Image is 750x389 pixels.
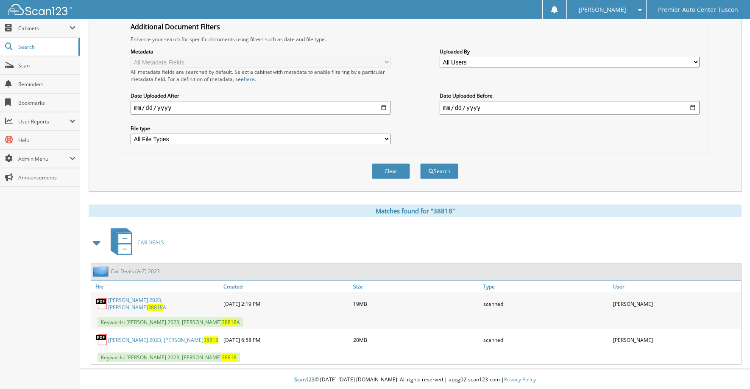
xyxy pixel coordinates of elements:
[131,101,390,115] input: start
[481,294,611,313] div: scanned
[98,317,243,327] span: Keywords: [PERSON_NAME] 2023, [PERSON_NAME] A
[126,22,224,31] legend: Additional Document Filters
[18,43,74,50] span: Search
[95,333,108,346] img: PDF.png
[221,294,351,313] div: [DATE] 2:19 PM
[131,92,390,99] label: Date Uploaded After
[131,125,390,132] label: File type
[440,92,700,99] label: Date Uploaded Before
[131,68,390,83] div: All metadata fields are searched by default. Select a cabinet with metadata to enable filtering b...
[222,354,237,361] span: 38818
[98,353,240,362] span: Keywords: [PERSON_NAME] 2023, [PERSON_NAME]
[18,99,75,106] span: Bookmarks
[131,48,390,55] label: Metadata
[351,331,481,348] div: 20MB
[148,304,163,311] span: 38818
[18,155,70,162] span: Admin Menu
[221,281,351,292] a: Created
[611,331,741,348] div: [PERSON_NAME]
[137,239,164,246] span: CAR DEALS
[244,76,255,83] a: here
[204,336,218,344] span: 38818
[18,25,70,32] span: Cabinets
[351,281,481,292] a: Size
[481,331,611,348] div: scanned
[18,81,75,88] span: Reminders
[440,101,700,115] input: end
[93,266,111,277] img: folder2.png
[708,348,750,389] iframe: Chat Widget
[126,36,704,43] div: Enhance your search for specific documents using filters such as date and file type.
[108,336,218,344] a: [PERSON_NAME] 2023, [PERSON_NAME]38818
[611,294,741,313] div: [PERSON_NAME]
[440,48,700,55] label: Uploaded By
[106,226,164,259] a: CAR DEALS
[294,376,315,383] span: Scan123
[420,163,458,179] button: Search
[504,376,536,383] a: Privacy Policy
[221,331,351,348] div: [DATE] 6:58 PM
[108,297,219,311] a: [PERSON_NAME] 2023, [PERSON_NAME]38818A
[372,163,410,179] button: Clear
[611,281,741,292] a: User
[91,281,221,292] a: File
[8,4,72,15] img: scan123-logo-white.svg
[95,297,108,310] img: PDF.png
[658,7,738,12] span: Premier Auto Center Tuscon
[89,204,742,217] div: Matches found for "38818"
[351,294,481,313] div: 19MB
[111,268,160,275] a: Car Deals (A-Z) 2023
[481,281,611,292] a: Type
[18,174,75,181] span: Announcements
[18,62,75,69] span: Scan
[579,7,626,12] span: [PERSON_NAME]
[18,118,70,125] span: User Reports
[18,137,75,144] span: Help
[222,319,237,326] span: 38818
